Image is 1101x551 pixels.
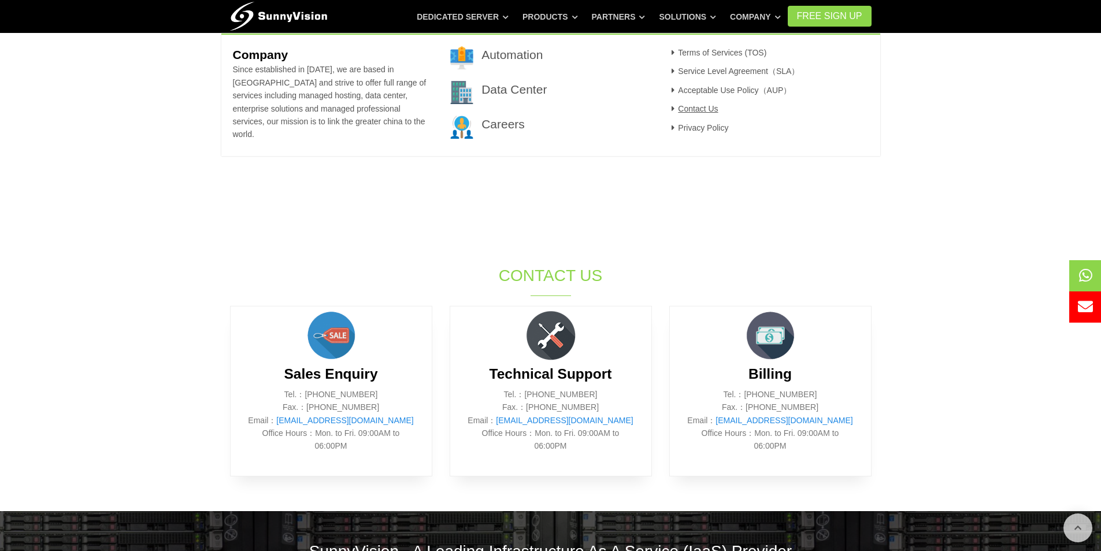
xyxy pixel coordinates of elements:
[284,366,377,382] b: Sales Enquiry
[659,6,716,27] a: Solutions
[276,416,413,425] a: [EMAIL_ADDRESS][DOMAIN_NAME]
[668,86,792,95] a: Acceptable Use Policy（AUP）
[668,48,767,57] a: Terms of Services (TOS)
[788,6,872,27] a: FREE Sign Up
[450,116,473,139] img: 003-research.png
[232,48,288,61] b: Company
[481,117,525,131] a: Careers
[232,65,426,139] span: Since established in [DATE], we are based in [GEOGRAPHIC_DATA] and strive to offer full range of ...
[668,104,718,113] a: Contact Us
[592,6,646,27] a: Partners
[522,306,580,364] img: flat-repair-tools.png
[748,366,792,382] b: Billing
[450,81,473,104] img: 002-town.png
[668,66,800,76] a: Service Level Agreement（SLA）
[481,48,543,61] a: Automation
[468,388,634,453] p: Tel.：[PHONE_NUMBER] Fax.：[PHONE_NUMBER] Email： Office Hours：Mon. to Fri. 09:00AM to 06:00PM
[716,416,852,425] a: [EMAIL_ADDRESS][DOMAIN_NAME]
[490,366,612,382] b: Technical Support
[496,416,633,425] a: [EMAIL_ADDRESS][DOMAIN_NAME]
[221,34,880,156] div: Company
[668,123,729,132] a: Privacy Policy
[742,306,799,364] img: money.png
[248,388,414,453] p: Tel.：[PHONE_NUMBER] Fax.：[PHONE_NUMBER] Email： Office Hours：Mon. to Fri. 09:00AM to 06:00PM
[302,306,360,364] img: sales.png
[358,264,743,287] h1: Contact Us
[481,83,547,96] a: Data Center
[450,46,473,69] img: 001-brand.png
[687,388,854,453] p: Tel.：[PHONE_NUMBER] Fax.：[PHONE_NUMBER] Email： Office Hours：Mon. to Fri. 09:00AM to 06:00PM
[417,6,509,27] a: Dedicated Server
[522,6,578,27] a: Products
[730,6,781,27] a: Company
